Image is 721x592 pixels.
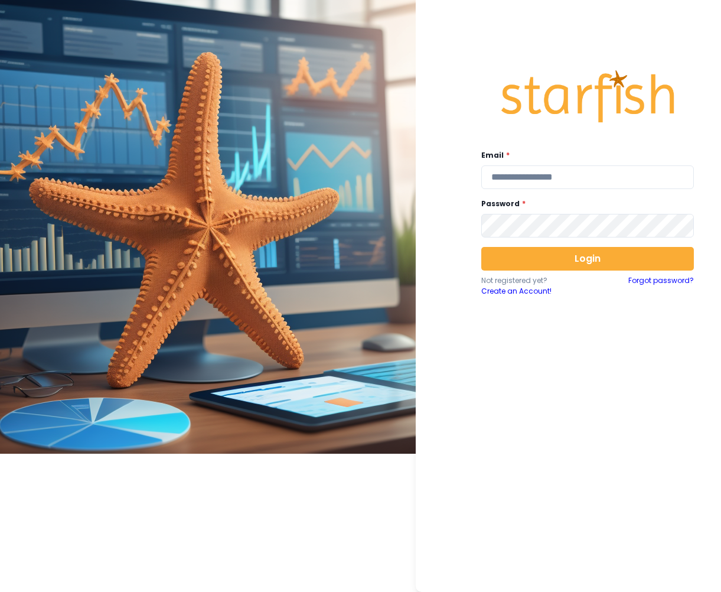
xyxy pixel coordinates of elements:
label: Email [481,150,687,161]
button: Login [481,247,694,271]
img: Logo.42cb71d561138c82c4ab.png [499,59,676,134]
label: Password [481,199,687,209]
a: Create an Account! [481,286,588,297]
p: Not registered yet? [481,275,588,286]
a: Forgot password? [628,275,694,297]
